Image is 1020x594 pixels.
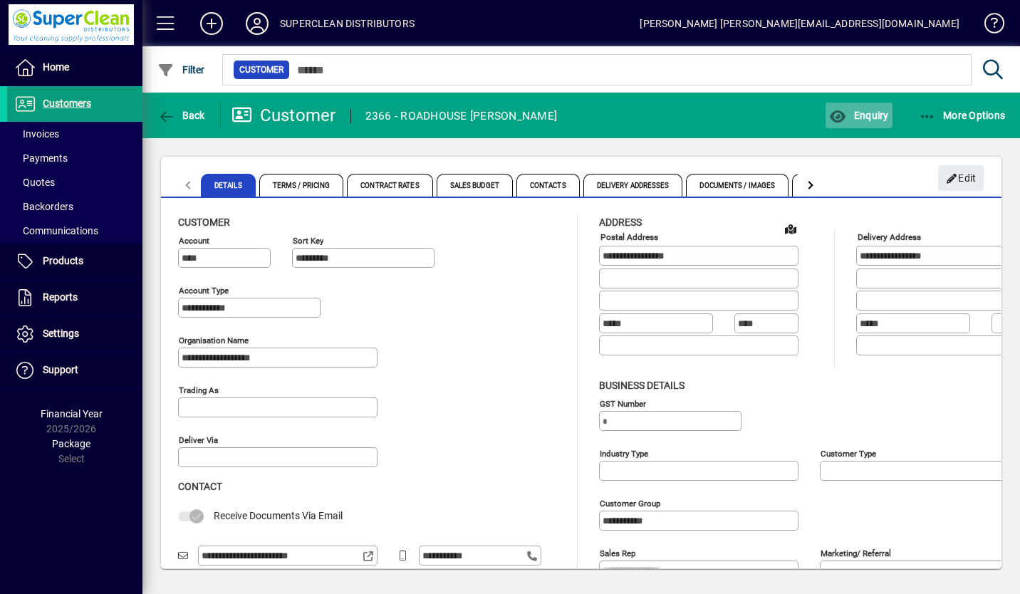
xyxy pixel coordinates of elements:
span: Contact [178,481,222,492]
button: Edit [938,165,984,191]
a: Backorders [7,194,142,219]
span: Back [157,110,205,121]
div: [PERSON_NAME] [PERSON_NAME][EMAIL_ADDRESS][DOMAIN_NAME] [640,12,959,35]
span: Contacts [516,174,580,197]
mat-label: Sales rep [600,548,635,558]
span: Home [43,61,69,73]
mat-label: Trading as [179,385,219,395]
span: Reports [43,291,78,303]
mat-label: Sort key [293,236,323,246]
span: Filter [157,64,205,75]
span: Customers [43,98,91,109]
span: Financial Year [41,408,103,420]
div: Customer [231,104,336,127]
span: Custom Fields [792,174,872,197]
span: Receive Documents Via Email [214,510,343,521]
a: Quotes [7,170,142,194]
a: Reports [7,280,142,316]
span: Products [43,255,83,266]
button: Filter [154,57,209,83]
span: More Options [919,110,1006,121]
span: Contract Rates [347,174,432,197]
span: Terms / Pricing [259,174,344,197]
a: View on map [779,217,802,240]
a: Products [7,244,142,279]
button: More Options [915,103,1009,128]
mat-label: Account Type [179,286,229,296]
span: Support [43,364,78,375]
button: Add [189,11,234,36]
button: Back [154,103,209,128]
mat-label: Customer group [600,498,660,508]
span: Enquiry [829,110,888,121]
mat-label: GST Number [600,398,646,408]
mat-label: Deliver via [179,435,218,445]
span: Sales Budget [437,174,513,197]
span: Communications [14,225,98,236]
span: Customer [239,63,283,77]
span: Details [201,174,256,197]
span: Delivery Addresses [583,174,683,197]
div: 2366 - ROADHOUSE [PERSON_NAME] [365,105,558,127]
span: Invoices [14,128,59,140]
span: Settings [43,328,79,339]
mat-label: Industry type [600,448,648,458]
a: Knowledge Base [974,3,1002,49]
span: Business details [599,380,685,391]
span: Payments [14,152,68,164]
span: Quotes [14,177,55,188]
span: Package [52,438,90,449]
a: Support [7,353,142,388]
a: Communications [7,219,142,243]
mat-label: Customer type [821,448,876,458]
span: Address [599,217,642,228]
a: Invoices [7,122,142,146]
span: Backorders [14,201,73,212]
mat-label: Organisation name [179,335,249,345]
mat-label: Marketing/ Referral [821,548,891,558]
button: Profile [234,11,280,36]
a: Settings [7,316,142,352]
button: Enquiry [826,103,892,128]
mat-label: Account [179,236,209,246]
span: Customer [178,217,230,228]
a: Payments [7,146,142,170]
div: SUPERCLEAN DISTRIBUTORS [280,12,415,35]
a: Home [7,50,142,85]
span: Documents / Images [686,174,789,197]
app-page-header-button: Back [142,103,221,128]
span: Edit [946,167,977,190]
